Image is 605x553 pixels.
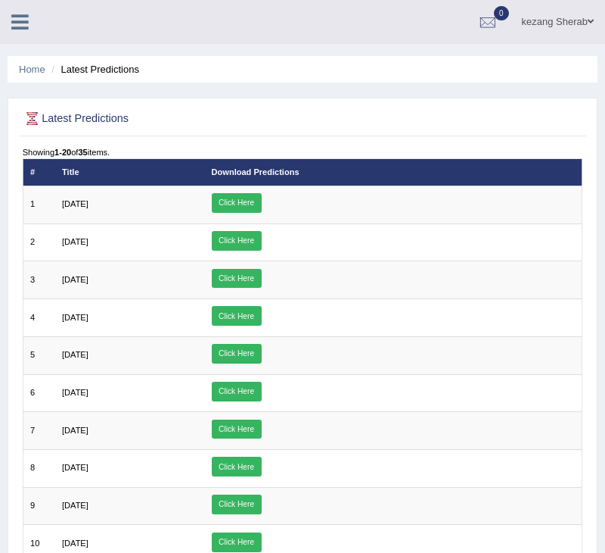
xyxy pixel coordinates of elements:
a: Click Here [212,457,262,476]
span: [DATE] [62,539,88,548]
a: Click Here [212,269,262,289]
td: 6 [23,374,55,412]
a: Home [19,64,45,75]
td: 5 [23,336,55,374]
td: 3 [23,261,55,299]
div: Showing of items. [23,146,583,158]
a: Click Here [212,495,262,514]
a: Click Here [212,382,262,401]
th: Title [55,159,205,186]
h2: Latest Predictions [23,109,370,129]
th: Download Predictions [204,159,582,186]
a: Click Here [212,344,262,364]
a: Click Here [212,193,262,213]
a: Click Here [212,533,262,552]
a: Click Here [212,231,262,251]
span: [DATE] [62,199,88,208]
span: [DATE] [62,313,88,322]
b: 1-20 [54,148,71,157]
span: [DATE] [62,350,88,359]
a: Click Here [212,420,262,439]
span: [DATE] [62,388,88,397]
td: 9 [23,487,55,525]
td: 8 [23,449,55,487]
span: [DATE] [62,426,88,435]
span: [DATE] [62,237,88,246]
li: Latest Predictions [48,62,139,77]
span: 0 [494,6,509,20]
td: 2 [23,223,55,261]
td: 7 [23,412,55,450]
span: [DATE] [62,275,88,284]
b: 35 [78,148,87,157]
td: 1 [23,186,55,223]
a: Click Here [212,306,262,326]
th: # [23,159,55,186]
span: [DATE] [62,501,88,510]
td: 4 [23,299,55,337]
span: [DATE] [62,463,88,472]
